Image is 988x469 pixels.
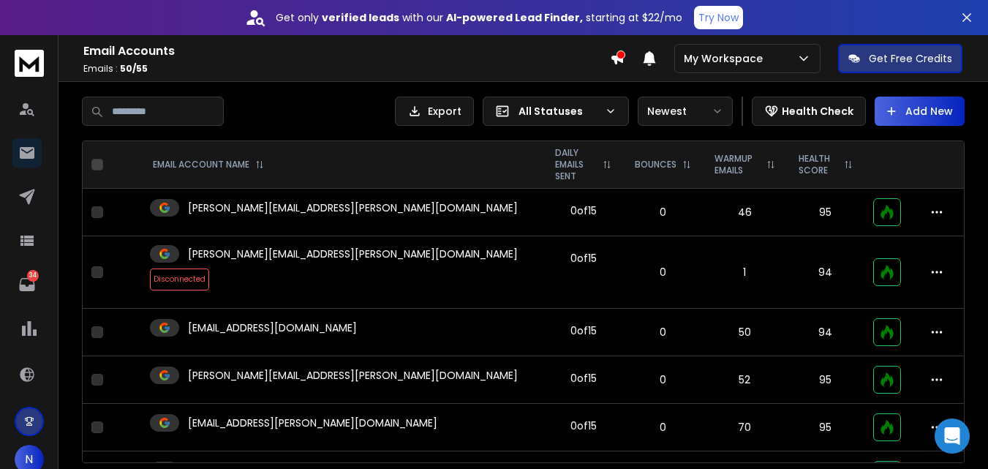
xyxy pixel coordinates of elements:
[787,236,864,309] td: 94
[120,62,148,75] span: 50 / 55
[703,189,787,236] td: 46
[684,51,769,66] p: My Workspace
[570,203,597,218] div: 0 of 15
[787,189,864,236] td: 95
[570,371,597,386] div: 0 of 15
[799,153,838,176] p: HEALTH SCORE
[83,63,610,75] p: Emails :
[153,159,264,170] div: EMAIL ACCOUNT NAME
[570,251,597,266] div: 0 of 15
[188,320,357,335] p: [EMAIL_ADDRESS][DOMAIN_NAME]
[782,104,853,119] p: Health Check
[446,10,583,25] strong: AI-powered Lead Finder,
[518,104,599,119] p: All Statuses
[703,356,787,404] td: 52
[787,404,864,451] td: 95
[632,372,694,387] p: 0
[276,10,682,25] p: Get only with our starting at $22/mo
[632,265,694,279] p: 0
[787,309,864,356] td: 94
[83,42,610,60] h1: Email Accounts
[875,97,965,126] button: Add New
[15,50,44,77] img: logo
[150,269,209,290] span: Disconnected
[12,270,42,299] a: 34
[632,420,694,435] p: 0
[714,153,761,176] p: WARMUP EMAILS
[188,247,518,261] p: [PERSON_NAME][EMAIL_ADDRESS][PERSON_NAME][DOMAIN_NAME]
[395,97,474,126] button: Export
[703,309,787,356] td: 50
[787,356,864,404] td: 95
[752,97,866,126] button: Health Check
[322,10,399,25] strong: verified leads
[188,368,518,383] p: [PERSON_NAME][EMAIL_ADDRESS][PERSON_NAME][DOMAIN_NAME]
[570,323,597,338] div: 0 of 15
[838,44,962,73] button: Get Free Credits
[632,325,694,339] p: 0
[555,147,597,182] p: DAILY EMAILS SENT
[935,419,970,454] div: Open Intercom Messenger
[188,416,437,430] p: [EMAIL_ADDRESS][PERSON_NAME][DOMAIN_NAME]
[570,419,597,433] div: 0 of 15
[27,270,39,282] p: 34
[188,200,518,215] p: [PERSON_NAME][EMAIL_ADDRESS][PERSON_NAME][DOMAIN_NAME]
[635,159,676,170] p: BOUNCES
[869,51,952,66] p: Get Free Credits
[698,10,739,25] p: Try Now
[632,205,694,220] p: 0
[703,236,787,309] td: 1
[694,6,743,29] button: Try Now
[638,97,733,126] button: Newest
[703,404,787,451] td: 70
